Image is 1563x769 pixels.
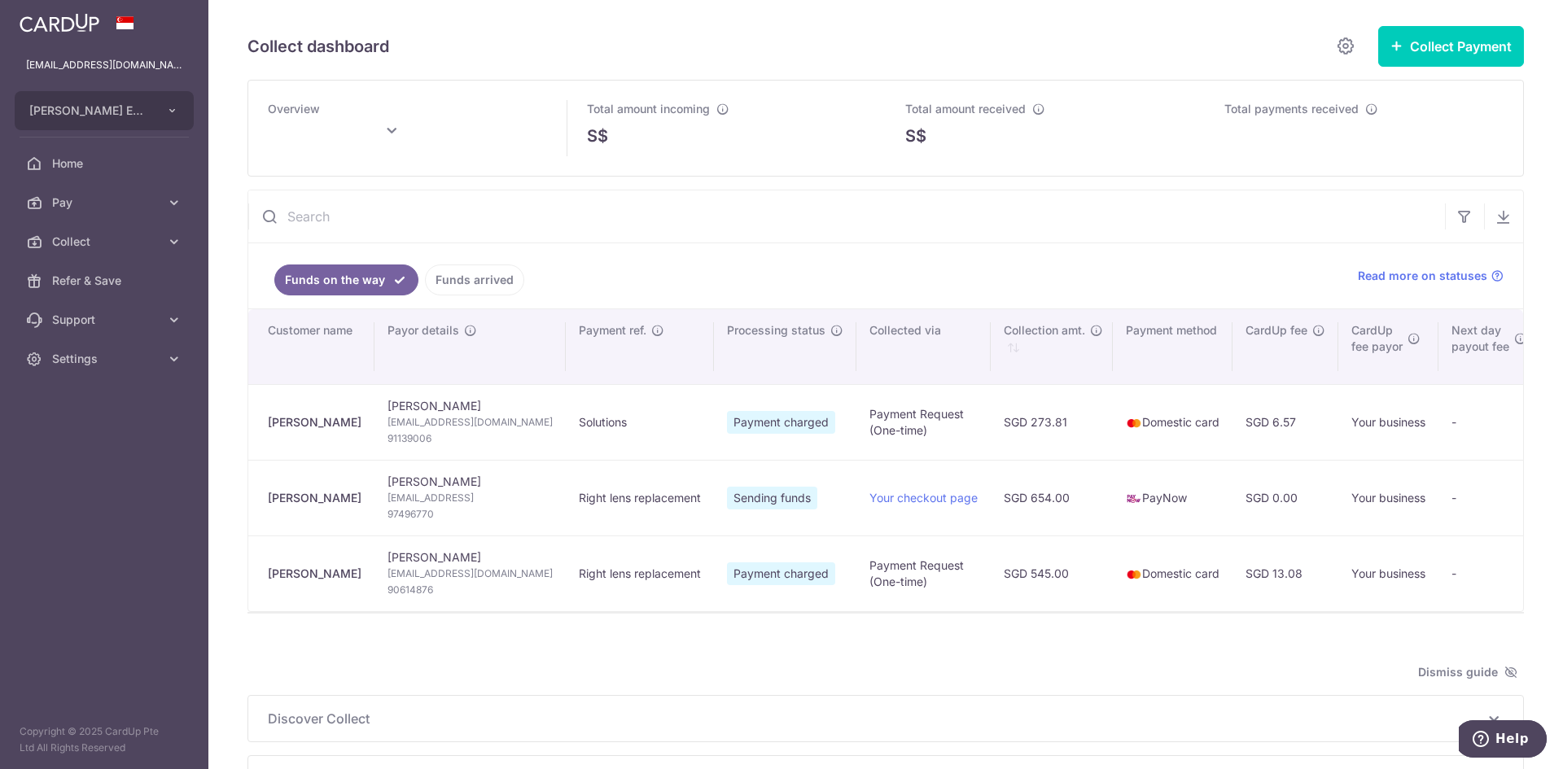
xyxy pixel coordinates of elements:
[374,535,566,611] td: [PERSON_NAME]
[1351,322,1403,355] span: CardUp fee payor
[1232,309,1338,384] th: CardUp fee
[1113,309,1232,384] th: Payment method
[374,384,566,460] td: [PERSON_NAME]
[1338,384,1438,460] td: Your business
[1438,309,1540,384] th: Next daypayout fee
[1338,460,1438,535] td: Your business
[714,309,856,384] th: Processing status
[268,709,1504,728] p: Discover Collect
[905,102,1026,116] span: Total amount received
[274,264,418,295] a: Funds on the way
[566,309,714,384] th: Payment ref.
[268,414,361,430] div: [PERSON_NAME]
[727,411,835,434] span: Payment charged
[991,384,1113,460] td: SGD 273.81
[29,103,150,119] span: [PERSON_NAME] EYE CARE PTE. LTD.
[268,709,1484,728] span: Discover Collect
[1224,102,1359,116] span: Total payments received
[856,309,991,384] th: Collected via
[1232,384,1338,460] td: SGD 6.57
[387,582,553,598] span: 90614876
[387,414,553,430] span: [EMAIL_ADDRESS][DOMAIN_NAME]
[905,124,926,148] span: S$
[727,322,825,339] span: Processing status
[1113,460,1232,535] td: PayNow
[1338,535,1438,611] td: Your business
[1358,268,1487,284] span: Read more on statuses
[991,460,1113,535] td: SGD 654.00
[20,13,99,33] img: CardUp
[991,535,1113,611] td: SGD 545.00
[1418,662,1517,682] span: Dismiss guide
[387,566,553,582] span: [EMAIL_ADDRESS][DOMAIN_NAME]
[1438,384,1540,460] td: -
[387,506,553,522] span: 97496770
[1358,268,1504,284] a: Read more on statuses
[374,309,566,384] th: Payor details
[52,194,160,211] span: Pay
[566,535,714,611] td: Right lens replacement
[387,322,459,339] span: Payor details
[52,351,160,367] span: Settings
[387,430,553,447] span: 91139006
[869,491,978,505] a: Your checkout page
[268,490,361,506] div: [PERSON_NAME]
[566,460,714,535] td: Right lens replacement
[37,11,70,26] span: Help
[26,57,182,73] p: [EMAIL_ADDRESS][DOMAIN_NAME]
[268,566,361,582] div: [PERSON_NAME]
[425,264,524,295] a: Funds arrived
[727,562,835,585] span: Payment charged
[248,190,1445,242] input: Search
[1459,720,1547,761] iframe: Opens a widget where you can find more information
[1378,26,1524,67] button: Collect Payment
[727,487,817,509] span: Sending funds
[1438,535,1540,611] td: -
[52,234,160,250] span: Collect
[587,102,710,116] span: Total amount incoming
[247,33,389,59] h5: Collect dashboard
[1126,566,1142,583] img: mastercard-sm-87a3fd1e0bddd137fecb07648320f44c262e2538e7db6024463105ddbc961eb2.png
[15,91,194,130] button: [PERSON_NAME] EYE CARE PTE. LTD.
[1113,535,1232,611] td: Domestic card
[52,312,160,328] span: Support
[1126,415,1142,431] img: mastercard-sm-87a3fd1e0bddd137fecb07648320f44c262e2538e7db6024463105ddbc961eb2.png
[856,384,991,460] td: Payment Request (One-time)
[1004,322,1085,339] span: Collection amt.
[566,384,714,460] td: Solutions
[1246,322,1307,339] span: CardUp fee
[991,309,1113,384] th: Collection amt. : activate to sort column ascending
[587,124,608,148] span: S$
[1451,322,1509,355] span: Next day payout fee
[248,309,374,384] th: Customer name
[52,273,160,289] span: Refer & Save
[52,155,160,172] span: Home
[1126,491,1142,507] img: paynow-md-4fe65508ce96feda548756c5ee0e473c78d4820b8ea51387c6e4ad89e58a5e61.png
[1438,460,1540,535] td: -
[1232,535,1338,611] td: SGD 13.08
[387,490,553,506] span: [EMAIL_ADDRESS]
[856,535,991,611] td: Payment Request (One-time)
[1232,460,1338,535] td: SGD 0.00
[579,322,646,339] span: Payment ref.
[268,102,320,116] span: Overview
[1113,384,1232,460] td: Domestic card
[374,460,566,535] td: [PERSON_NAME]
[1338,309,1438,384] th: CardUpfee payor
